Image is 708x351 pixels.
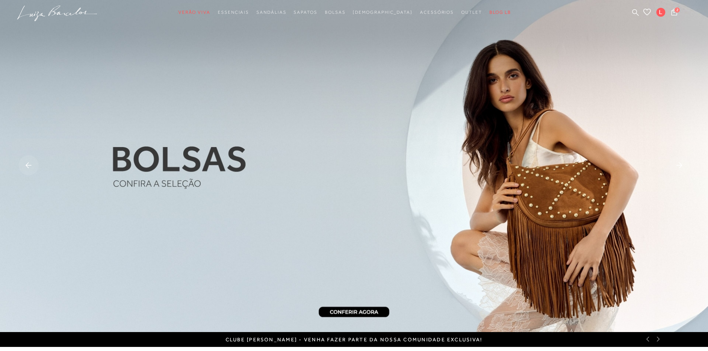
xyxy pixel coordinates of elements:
a: categoryNavScreenReaderText [256,6,286,19]
a: noSubCategoriesText [353,6,413,19]
a: CLUBE [PERSON_NAME] - Venha fazer parte da nossa comunidade exclusiva! [226,337,483,342]
span: Acessórios [420,10,454,15]
a: categoryNavScreenReaderText [461,6,482,19]
a: categoryNavScreenReaderText [218,6,249,19]
span: Sapatos [294,10,317,15]
span: Outlet [461,10,482,15]
span: BLOG LB [489,10,511,15]
button: 2 [669,8,679,18]
a: categoryNavScreenReaderText [178,6,210,19]
span: 2 [675,7,680,13]
a: BLOG LB [489,6,511,19]
a: categoryNavScreenReaderText [325,6,346,19]
span: Verão Viva [178,10,210,15]
span: Essenciais [218,10,249,15]
span: [DEMOGRAPHIC_DATA] [353,10,413,15]
span: Bolsas [325,10,346,15]
a: categoryNavScreenReaderText [294,6,317,19]
span: L [656,8,665,17]
button: L [653,7,669,19]
a: categoryNavScreenReaderText [420,6,454,19]
span: Sandálias [256,10,286,15]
